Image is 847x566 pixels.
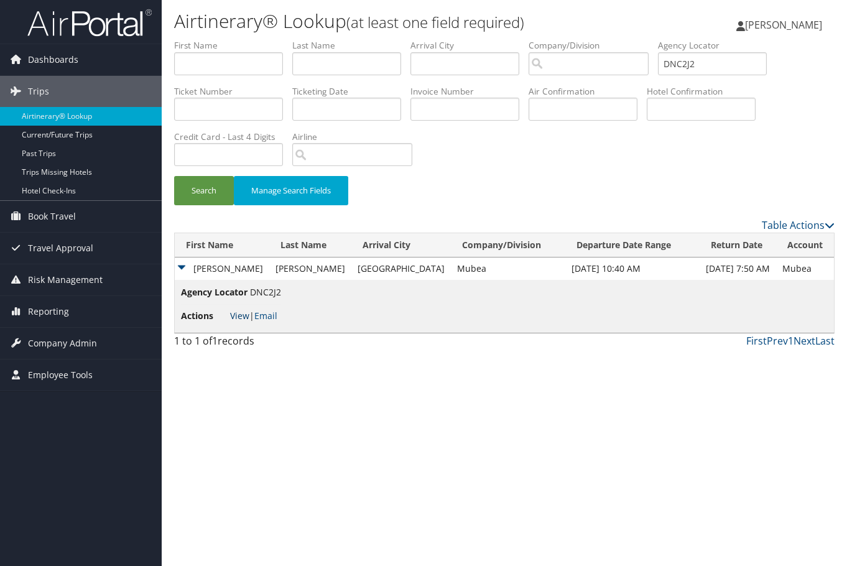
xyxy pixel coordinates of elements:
span: Trips [28,76,49,107]
span: | [230,310,277,322]
td: [GEOGRAPHIC_DATA] [351,257,451,280]
label: Arrival City [410,39,529,52]
a: Prev [767,334,788,348]
div: 1 to 1 of records [174,333,325,355]
span: 1 [212,334,218,348]
span: Actions [181,309,228,323]
label: Ticket Number [174,85,292,98]
label: Invoice Number [410,85,529,98]
a: [PERSON_NAME] [736,6,835,44]
button: Manage Search Fields [234,176,348,205]
td: Mubea [451,257,565,280]
small: (at least one field required) [346,12,524,32]
label: Hotel Confirmation [647,85,765,98]
span: Agency Locator [181,285,248,299]
td: [DATE] 7:50 AM [700,257,776,280]
span: Travel Approval [28,233,93,264]
a: 1 [788,334,794,348]
img: airportal-logo.png [27,8,152,37]
th: First Name: activate to sort column ascending [175,233,269,257]
td: [PERSON_NAME] [175,257,269,280]
label: Credit Card - Last 4 Digits [174,131,292,143]
h1: Airtinerary® Lookup [174,8,614,34]
a: First [746,334,767,348]
a: Table Actions [762,218,835,232]
label: Last Name [292,39,410,52]
th: Return Date: activate to sort column ascending [700,233,776,257]
th: Arrival City: activate to sort column ascending [351,233,451,257]
span: Employee Tools [28,360,93,391]
label: Airline [292,131,422,143]
span: Risk Management [28,264,103,295]
label: Ticketing Date [292,85,410,98]
span: Book Travel [28,201,76,232]
span: DNC2J2 [250,286,281,298]
button: Search [174,176,234,205]
th: Departure Date Range: activate to sort column ascending [565,233,700,257]
th: Last Name: activate to sort column ascending [269,233,351,257]
label: First Name [174,39,292,52]
span: Company Admin [28,328,97,359]
label: Air Confirmation [529,85,647,98]
td: [PERSON_NAME] [269,257,351,280]
th: Account: activate to sort column ascending [776,233,834,257]
span: Dashboards [28,44,78,75]
span: Reporting [28,296,69,327]
label: Agency Locator [658,39,776,52]
a: View [230,310,249,322]
td: Mubea [776,257,834,280]
th: Company/Division [451,233,565,257]
span: [PERSON_NAME] [745,18,822,32]
a: Email [254,310,277,322]
a: Next [794,334,815,348]
td: [DATE] 10:40 AM [565,257,700,280]
label: Company/Division [529,39,658,52]
a: Last [815,334,835,348]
